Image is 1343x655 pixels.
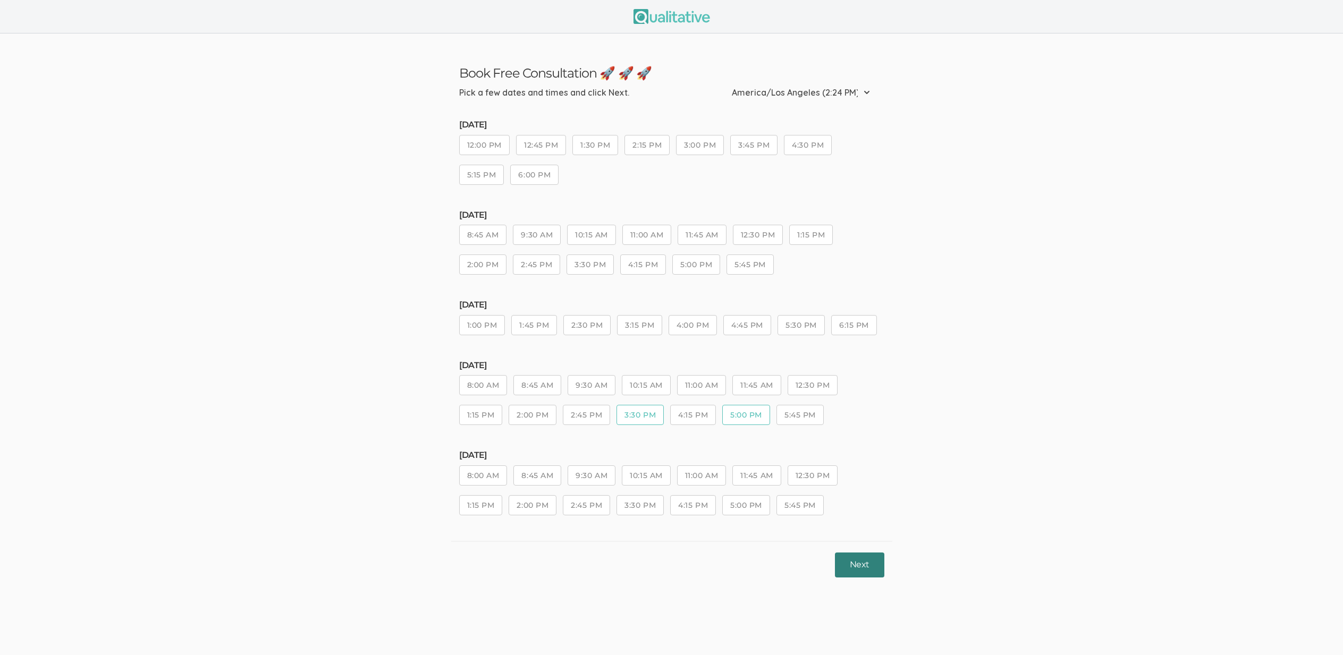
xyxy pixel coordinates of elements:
button: 1:30 PM [572,135,618,155]
button: 1:15 PM [459,495,503,515]
button: 10:15 AM [567,225,615,245]
button: 9:30 AM [513,225,561,245]
button: 8:45 AM [513,465,561,486]
button: 8:00 AM [459,465,508,486]
button: 6:00 PM [510,165,559,185]
button: 2:45 PM [513,254,560,275]
button: 9:30 AM [568,375,615,395]
button: 3:15 PM [617,315,662,335]
button: 3:30 PM [616,405,664,425]
button: 11:00 AM [677,465,726,486]
h5: [DATE] [459,210,884,220]
button: 12:00 PM [459,135,510,155]
button: 3:30 PM [567,254,614,275]
button: 2:30 PM [563,315,611,335]
button: 1:00 PM [459,315,505,335]
button: 1:45 PM [511,315,557,335]
button: 11:00 AM [677,375,726,395]
button: 10:15 AM [622,465,670,486]
button: 4:15 PM [670,495,716,515]
button: 3:30 PM [616,495,664,515]
button: 4:45 PM [723,315,771,335]
button: 5:45 PM [727,254,774,275]
button: Next [835,552,884,577]
button: 2:00 PM [509,405,556,425]
button: 12:30 PM [788,375,838,395]
button: 4:15 PM [620,254,666,275]
button: 5:45 PM [776,405,824,425]
button: 3:45 PM [730,135,778,155]
button: 12:30 PM [733,225,783,245]
button: 12:45 PM [516,135,566,155]
button: 6:15 PM [831,315,877,335]
button: 2:45 PM [563,405,610,425]
h5: [DATE] [459,120,884,130]
h5: [DATE] [459,361,884,370]
button: 4:15 PM [670,405,716,425]
button: 8:45 AM [513,375,561,395]
button: 5:00 PM [672,254,720,275]
h5: [DATE] [459,300,884,310]
div: Pick a few dates and times and click Next. [459,87,629,99]
button: 8:45 AM [459,225,507,245]
button: 11:45 AM [678,225,726,245]
button: 11:00 AM [622,225,671,245]
button: 3:00 PM [676,135,724,155]
button: 5:00 PM [722,405,770,425]
button: 12:30 PM [788,465,838,486]
button: 4:30 PM [784,135,832,155]
button: 10:15 AM [622,375,670,395]
button: 9:30 AM [568,465,615,486]
button: 1:15 PM [789,225,833,245]
button: 4:00 PM [669,315,717,335]
h5: [DATE] [459,450,884,460]
button: 2:45 PM [563,495,610,515]
h3: Book Free Consultation 🚀 🚀 🚀 [459,65,884,81]
button: 2:00 PM [509,495,556,515]
button: 5:00 PM [722,495,770,515]
button: 5:15 PM [459,165,504,185]
button: 8:00 AM [459,375,508,395]
button: 1:15 PM [459,405,503,425]
img: Qualitative [634,9,710,24]
button: 2:00 PM [459,254,507,275]
button: 2:15 PM [624,135,670,155]
button: 5:30 PM [778,315,825,335]
button: 11:45 AM [732,465,781,486]
button: 11:45 AM [732,375,781,395]
button: 5:45 PM [776,495,824,515]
